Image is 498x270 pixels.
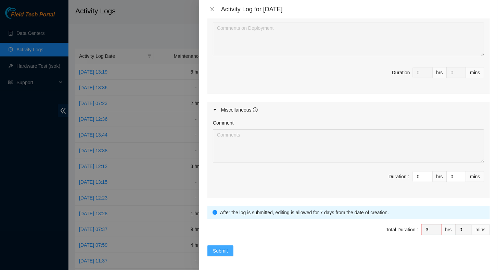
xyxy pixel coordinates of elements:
[388,173,409,180] div: Duration :
[213,23,484,56] textarea: Comment
[253,107,258,112] span: info-circle
[213,119,234,127] label: Comment
[209,7,215,12] span: close
[433,171,447,182] div: hrs
[433,67,447,78] div: hrs
[466,171,484,182] div: mins
[207,6,217,13] button: Close
[442,224,456,235] div: hrs
[221,5,490,13] div: Activity Log for [DATE]
[213,210,217,215] span: info-circle
[207,245,233,256] button: Submit
[466,67,484,78] div: mins
[213,129,484,163] textarea: Comment
[472,224,490,235] div: mins
[213,108,217,112] span: caret-right
[386,226,418,233] div: Total Duration :
[220,209,485,216] div: After the log is submitted, editing is allowed for 7 days from the date of creation.
[213,247,228,255] span: Submit
[221,106,258,114] div: Miscellaneous
[392,69,410,76] div: Duration
[207,102,490,118] div: Miscellaneous info-circle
